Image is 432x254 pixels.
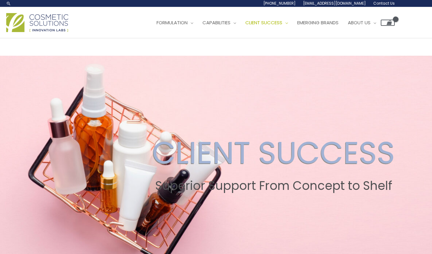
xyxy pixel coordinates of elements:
[241,13,293,32] a: Client Success
[147,13,395,32] nav: Site Navigation
[297,19,339,26] span: Emerging Brands
[303,1,366,6] span: [EMAIL_ADDRESS][DOMAIN_NAME]
[263,1,296,6] span: [PHONE_NUMBER]
[198,13,241,32] a: Capabilities
[152,134,395,171] h2: CLIENT SUCCESS
[152,179,395,193] h2: Superior Support From Concept to Shelf
[152,13,198,32] a: Formulation
[348,19,371,26] span: About Us
[6,1,11,6] a: Search icon link
[245,19,282,26] span: Client Success
[202,19,230,26] span: Capabilities
[343,13,381,32] a: About Us
[293,13,343,32] a: Emerging Brands
[381,20,395,26] a: View Shopping Cart, empty
[373,1,395,6] span: Contact Us
[157,19,188,26] span: Formulation
[6,13,68,32] img: Cosmetic Solutions Logo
